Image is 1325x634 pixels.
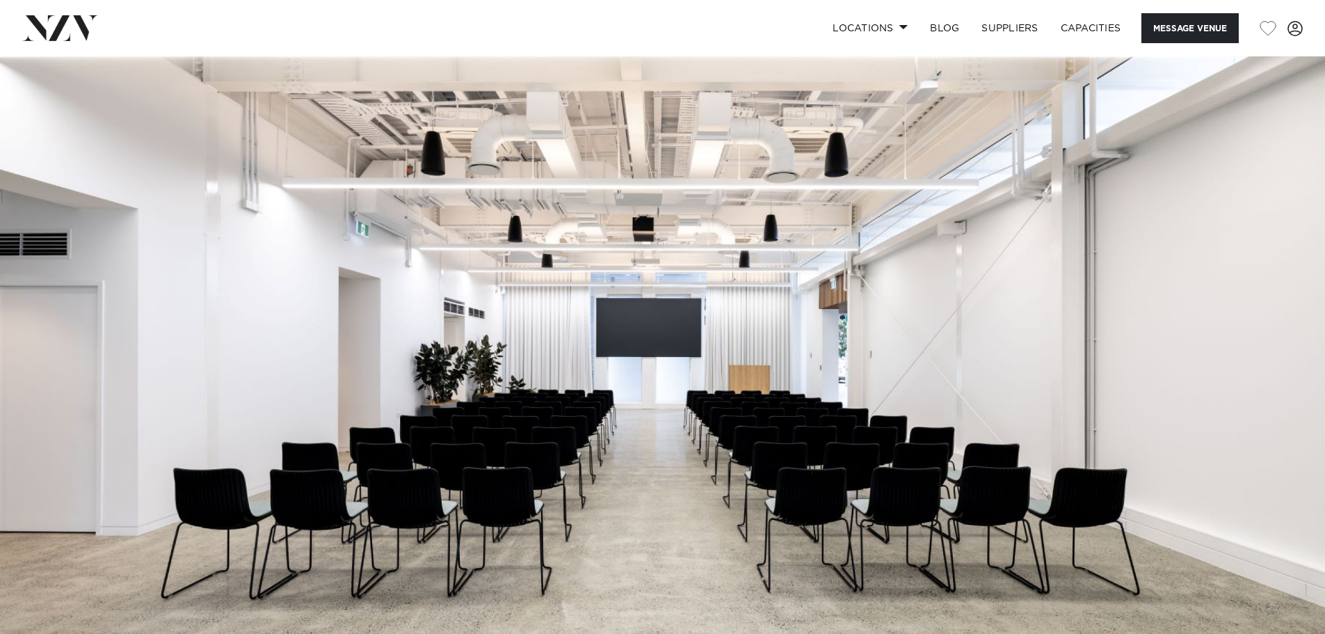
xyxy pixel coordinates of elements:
img: nzv-logo.png [22,15,98,40]
a: Capacities [1050,13,1132,43]
a: SUPPLIERS [970,13,1049,43]
button: Message Venue [1141,13,1239,43]
a: BLOG [919,13,970,43]
a: Locations [821,13,919,43]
